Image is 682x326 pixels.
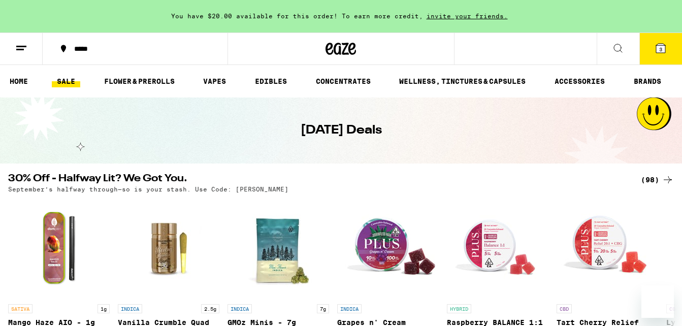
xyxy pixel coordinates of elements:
img: Dompen - Mango Haze AIO - 1g [8,198,110,299]
a: BRANDS [629,75,666,87]
p: HYBRID [447,304,471,313]
p: SATIVA [8,304,33,313]
a: WELLNESS, TINCTURES & CAPSULES [394,75,531,87]
a: SALE [52,75,80,87]
p: September’s halfway through—so is your stash. Use Code: [PERSON_NAME] [8,186,288,192]
h2: 30% Off - Halfway Lit? We Got You. [8,174,624,186]
span: invite your friends. [423,13,511,19]
p: CBD [666,304,681,313]
img: PLUS - Tart Cherry Relief 20:5:1 Gummies [557,198,658,299]
a: ACCESSORIES [549,75,610,87]
a: HOME [5,75,33,87]
img: PLUS - Grapes n' Cream Solventless Gummies [337,198,439,299]
a: EDIBLES [250,75,292,87]
span: 3 [659,46,662,52]
img: Jeeter - Vanilla Crumble Quad Infused 5-Pack - 2.5g [118,198,219,299]
a: VAPES [198,75,231,87]
a: (98) [641,174,674,186]
p: CBD [557,304,572,313]
p: INDICA [337,304,362,313]
span: You have $20.00 available for this order! To earn more credit, [171,13,423,19]
img: Humboldt Farms - GMOz Minis - 7g [228,198,329,299]
p: INDICA [118,304,142,313]
a: FLOWER & PREROLLS [99,75,180,87]
p: 2.5g [201,304,219,313]
p: 7g [317,304,329,313]
p: 1g [98,304,110,313]
p: INDICA [228,304,252,313]
a: CONCENTRATES [311,75,376,87]
iframe: Button to launch messaging window [641,285,674,318]
button: 3 [639,33,682,64]
h1: [DATE] Deals [301,122,382,139]
img: PLUS - Raspberry BALANCE 1:1 Gummies [447,198,548,299]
